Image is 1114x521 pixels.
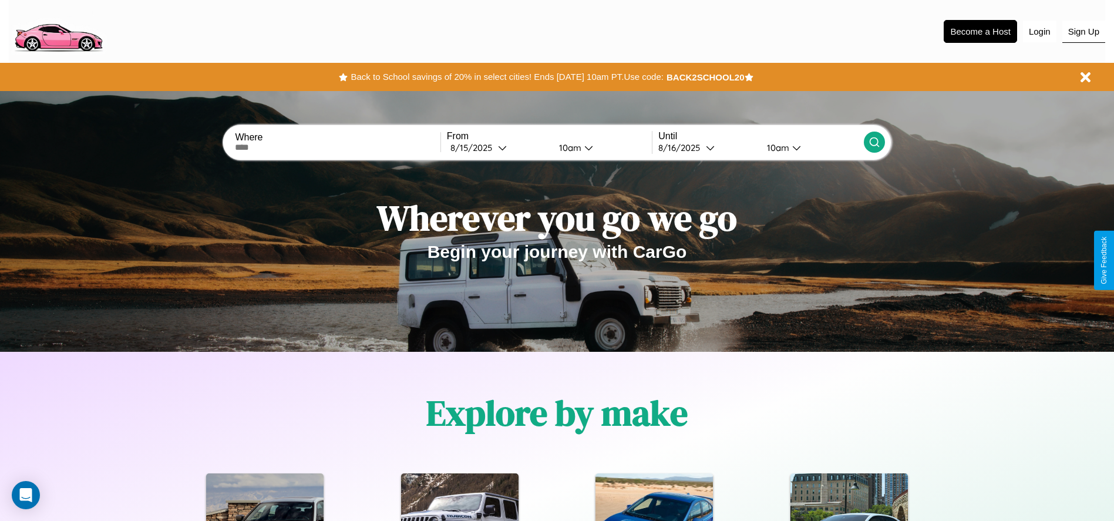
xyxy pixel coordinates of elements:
div: 10am [761,142,792,153]
label: Where [235,132,440,143]
div: 8 / 16 / 2025 [658,142,706,153]
label: From [447,131,652,142]
button: Login [1023,21,1056,42]
button: 10am [758,142,864,154]
button: Sign Up [1062,21,1105,43]
div: 8 / 15 / 2025 [450,142,498,153]
h1: Explore by make [426,389,688,437]
button: 8/15/2025 [447,142,550,154]
img: logo [9,6,107,55]
b: BACK2SCHOOL20 [667,72,745,82]
button: 10am [550,142,652,154]
div: Open Intercom Messenger [12,481,40,509]
button: Back to School savings of 20% in select cities! Ends [DATE] 10am PT.Use code: [348,69,666,85]
div: Give Feedback [1100,237,1108,284]
label: Until [658,131,863,142]
button: Become a Host [944,20,1017,43]
div: 10am [553,142,584,153]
